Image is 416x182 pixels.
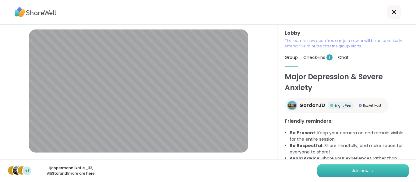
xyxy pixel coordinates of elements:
span: Chat [338,54,349,60]
button: Join now [317,164,409,177]
span: 1 [326,54,333,60]
span: A [20,167,24,174]
li: : Keep your camera on and remain visible for the entire session. [290,130,409,143]
span: l [11,167,13,174]
h3: Lobby [285,29,409,37]
b: Avoid Advice [290,155,319,161]
span: Join now [352,168,368,173]
img: Bright Peer [330,104,333,107]
p: ljoppermann1 , katie_33 , AlliStar and 1 more are here. [37,165,105,176]
b: Be Respectful [290,143,322,149]
a: GordonJDGordonJDBright PeerBright PeerRocket HostRocket Host [285,98,389,113]
span: Group [285,54,298,60]
span: Bright Peer [334,103,351,108]
li: : Share your experiences rather than advice, as peers are not mental health professionals. [290,155,409,168]
span: +1 [25,168,29,174]
img: katie_33 [13,166,21,175]
p: The room is now open. You can join now or will be automatically entered five minutes after the gr... [285,38,409,49]
h1: Major Depression & Severe Anxiety [285,71,409,93]
img: Rocket Host [359,104,362,107]
img: ShareWell Logomark [371,169,375,172]
img: ShareWell Logo [15,5,56,19]
img: GordonJD [288,101,296,109]
h3: Friendly reminders: [285,118,409,125]
span: Check-ins [303,54,333,60]
span: Rocket Host [363,103,381,108]
span: GordonJD [299,102,325,109]
b: Be Present [290,130,315,136]
li: : Share mindfully, and make space for everyone to share! [290,143,409,155]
